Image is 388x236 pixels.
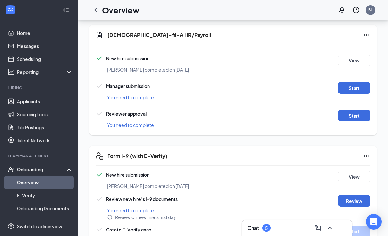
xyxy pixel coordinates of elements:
[107,94,154,100] span: You need to complete
[338,82,370,94] button: Start
[17,223,62,230] div: Switch to admin view
[106,83,150,89] span: Manager submission
[107,31,211,39] h5: [DEMOGRAPHIC_DATA]-fil-A HR/Payroll
[326,224,334,232] svg: ChevronUp
[363,31,370,39] svg: Ellipses
[17,121,72,134] a: Job Postings
[352,6,360,14] svg: QuestionInfo
[338,6,346,14] svg: Notifications
[8,166,14,173] svg: UserCheck
[17,69,73,75] div: Reporting
[115,214,176,220] span: Review on new hire's first day
[363,152,370,160] svg: Ellipses
[17,166,67,173] div: Onboarding
[96,195,103,203] svg: Checkmark
[338,171,370,182] button: View
[17,40,72,53] a: Messages
[17,189,72,202] a: E-Verify
[8,85,71,91] div: Hiring
[96,82,103,90] svg: Checkmark
[7,6,14,13] svg: WorkstreamLogo
[102,5,139,16] h1: Overview
[325,223,335,233] button: ChevronUp
[106,56,149,61] span: New hire submission
[107,183,189,189] span: [PERSON_NAME] completed on [DATE]
[96,226,103,233] svg: Checkmark
[17,95,72,108] a: Applicants
[106,196,178,202] span: Review new hire’s I-9 documents
[63,7,69,13] svg: Collapse
[17,176,72,189] a: Overview
[17,108,72,121] a: Sourcing Tools
[106,111,147,117] span: Reviewer approval
[107,153,167,160] h5: Form I-9 (with E-Verify)
[17,215,72,228] a: Activity log
[17,202,72,215] a: Onboarding Documents
[107,214,113,220] svg: Info
[313,223,323,233] button: ComposeMessage
[17,53,72,66] a: Scheduling
[8,69,14,75] svg: Analysis
[96,110,103,118] svg: Checkmark
[92,6,99,14] svg: ChevronLeft
[17,27,72,40] a: Home
[96,171,103,179] svg: Checkmark
[96,152,103,160] svg: FormI9EVerifyIcon
[338,55,370,66] button: View
[107,122,154,128] span: You need to complete
[338,110,370,121] button: Start
[106,172,149,178] span: New hire submission
[247,224,259,231] h3: Chat
[106,227,151,232] span: Create E-Verify case
[336,223,347,233] button: Minimize
[107,67,189,73] span: [PERSON_NAME] completed on [DATE]
[8,223,14,230] svg: Settings
[17,134,72,147] a: Talent Network
[338,224,345,232] svg: Minimize
[314,224,322,232] svg: ComposeMessage
[96,31,103,39] svg: Document
[368,7,373,13] div: BL
[8,153,71,159] div: Team Management
[366,214,382,230] div: Open Intercom Messenger
[107,207,154,213] span: You need to complete
[96,55,103,62] svg: Checkmark
[338,195,370,207] button: Review
[265,225,268,231] div: 5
